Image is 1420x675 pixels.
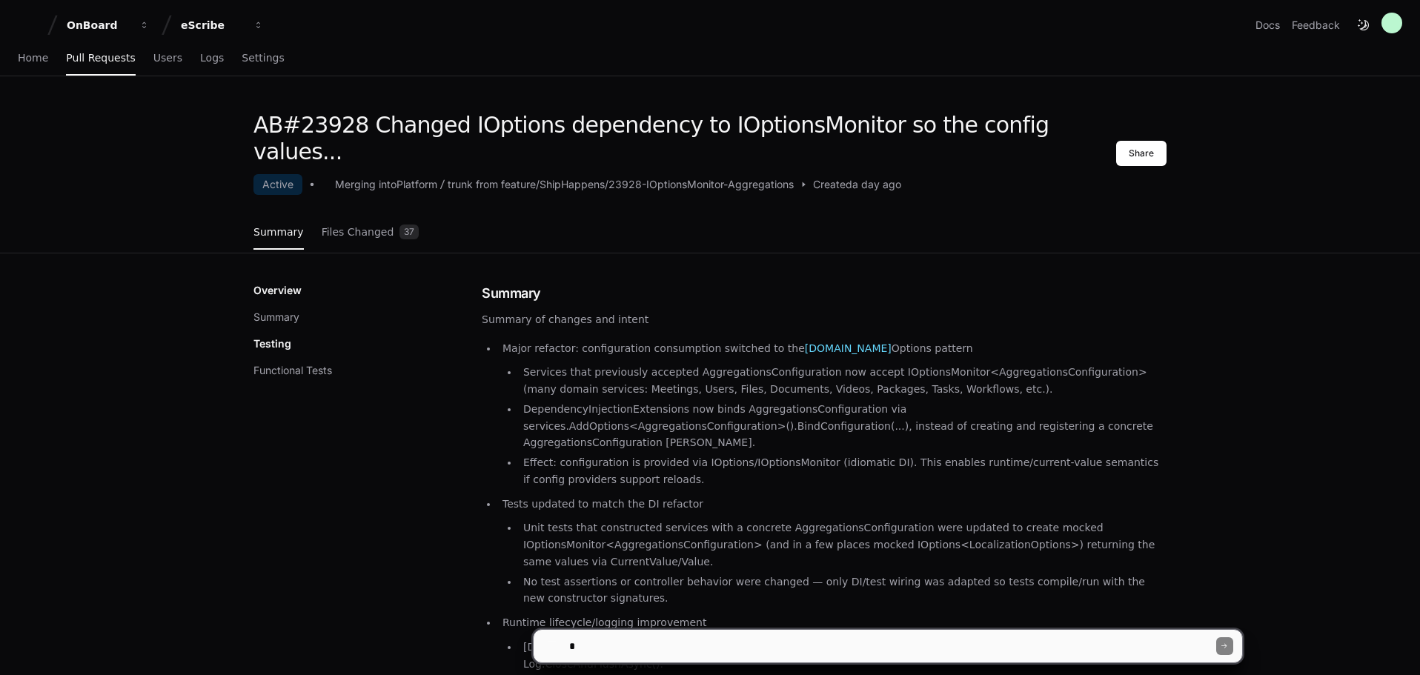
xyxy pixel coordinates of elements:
div: Merging into [335,177,397,192]
a: Logs [200,41,224,76]
a: Docs [1255,18,1280,33]
button: Share [1116,141,1167,166]
div: eScribe [181,18,245,33]
div: OnBoard [67,18,130,33]
p: Testing [253,336,291,351]
span: Pull Requests [66,53,135,62]
p: Tests updated to match the DI refactor [502,496,1167,513]
li: DependencyInjectionExtensions now binds AggregationsConfiguration via services.AddOptions<Aggrega... [519,401,1167,451]
span: Files Changed [322,227,394,236]
a: Home [18,41,48,76]
a: Settings [242,41,284,76]
li: Unit tests that constructed services with a concrete AggregationsConfiguration were updated to cr... [519,519,1167,570]
button: OnBoard [61,12,156,39]
p: Runtime lifecycle/logging improvement [502,614,1167,631]
a: Users [153,41,182,76]
div: Active [253,174,302,195]
li: Effect: configuration is provided via IOptions/IOptionsMonitor (idiomatic DI). This enables runti... [519,454,1167,488]
li: Services that previously accepted AggregationsConfiguration now accept IOptionsMonitor<Aggregatio... [519,364,1167,398]
div: Platform [397,177,437,192]
button: Functional Tests [253,363,332,378]
h1: AB#23928 Changed IOptions dependency to IOptionsMonitor so the config values... [253,112,1116,165]
li: [DOMAIN_NAME]() replaced with await app.RunAsync(), and Log.CloseAndFlush() replaced with await L... [519,639,1167,673]
span: Logs [200,53,224,62]
div: trunk from feature/ShipHappens/23928-IOptionsMonitor-Aggregations [448,177,794,192]
span: Settings [242,53,284,62]
li: No test assertions or controller behavior were changed — only DI/test wiring was adapted so tests... [519,573,1167,608]
span: Created [813,177,852,192]
span: 37 [399,225,419,239]
span: Summary [253,227,304,236]
h1: Summary [482,283,1167,304]
span: Home [18,53,48,62]
p: Overview [253,283,302,298]
span: a day ago [852,177,901,192]
a: Pull Requests [66,41,135,76]
button: Feedback [1292,18,1340,33]
a: [DOMAIN_NAME] [805,342,892,354]
p: Summary of changes and intent [482,311,1167,328]
button: Summary [253,310,299,325]
p: Major refactor: configuration consumption switched to the Options pattern [502,340,1167,357]
span: Users [153,53,182,62]
button: eScribe [175,12,270,39]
